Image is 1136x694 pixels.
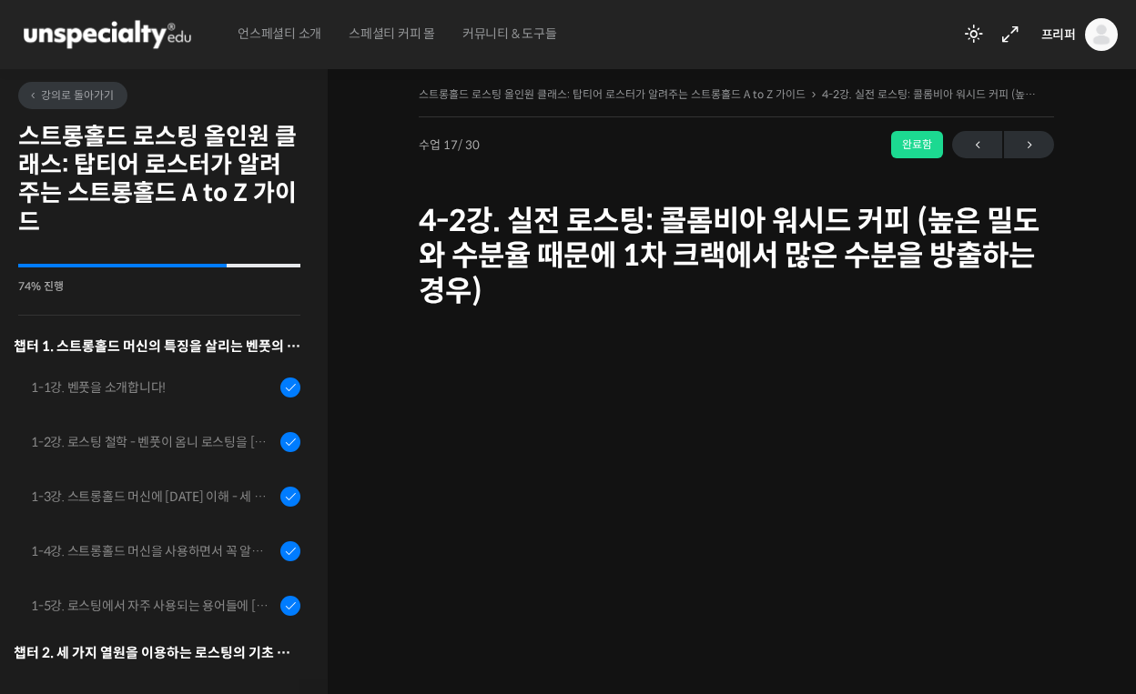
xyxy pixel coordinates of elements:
a: 스트롱홀드 로스팅 올인원 클래스: 탑티어 로스터가 알려주는 스트롱홀드 A to Z 가이드 [419,87,806,101]
span: 프리퍼 [1041,26,1076,43]
a: 다음→ [1004,131,1054,158]
h1: 4-2강. 실전 로스팅: 콜롬비아 워시드 커피 (높은 밀도와 수분율 때문에 1차 크랙에서 많은 수분을 방출하는 경우) [419,204,1054,308]
div: 74% 진행 [18,281,300,292]
div: 1-2강. 로스팅 철학 - 벤풋이 옴니 로스팅을 [DATE] 않는 이유 [31,432,275,452]
span: → [1004,133,1054,157]
div: 1-4강. 스트롱홀드 머신을 사용하면서 꼭 알고 있어야 할 유의사항 [31,541,275,561]
span: ← [952,133,1002,157]
div: 완료함 [891,131,943,158]
a: 강의로 돌아가기 [18,82,127,109]
div: 챕터 2. 세 가지 열원을 이용하는 로스팅의 기초 설계 [14,640,300,665]
div: 1-5강. 로스팅에서 자주 사용되는 용어들에 [DATE] 이해 [31,596,275,616]
span: 강의로 돌아가기 [27,88,114,102]
span: / 30 [458,137,480,153]
h3: 챕터 1. 스트롱홀드 머신의 특징을 살리는 벤풋의 로스팅 방식 [14,334,300,358]
span: 수업 17 [419,139,480,151]
div: 1-3강. 스트롱홀드 머신에 [DATE] 이해 - 세 가지 열원이 만들어내는 변화 [31,487,275,507]
h2: 스트롱홀드 로스팅 올인원 클래스: 탑티어 로스터가 알려주는 스트롱홀드 A to Z 가이드 [18,123,300,236]
div: 1-1강. 벤풋을 소개합니다! [31,377,275,397]
a: ←이전 [952,131,1002,158]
